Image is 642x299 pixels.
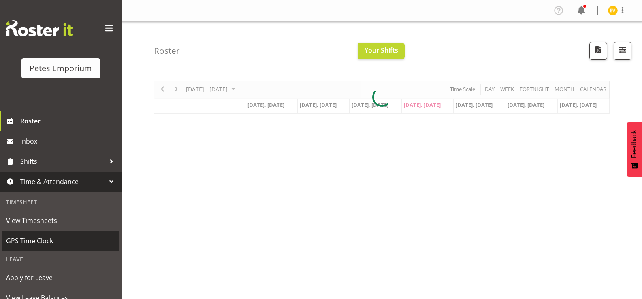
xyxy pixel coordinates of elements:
a: GPS Time Clock [2,231,119,251]
a: View Timesheets [2,210,119,231]
span: View Timesheets [6,214,115,227]
a: Apply for Leave [2,267,119,288]
span: Time & Attendance [20,176,105,188]
button: Download a PDF of the roster according to the set date range. [589,42,607,60]
button: Feedback - Show survey [627,122,642,177]
span: GPS Time Clock [6,235,115,247]
span: Shifts [20,155,105,168]
span: Feedback [631,130,638,158]
span: Inbox [20,135,117,147]
div: Leave [2,251,119,267]
img: Rosterit website logo [6,20,73,36]
span: Roster [20,115,117,127]
button: Filter Shifts [614,42,631,60]
div: Timesheet [2,194,119,210]
h4: Roster [154,46,180,55]
div: Petes Emporium [30,62,92,74]
img: eva-vailini10223.jpg [608,6,618,15]
span: Apply for Leave [6,271,115,284]
button: Your Shifts [358,43,405,59]
span: Your Shifts [365,46,398,55]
